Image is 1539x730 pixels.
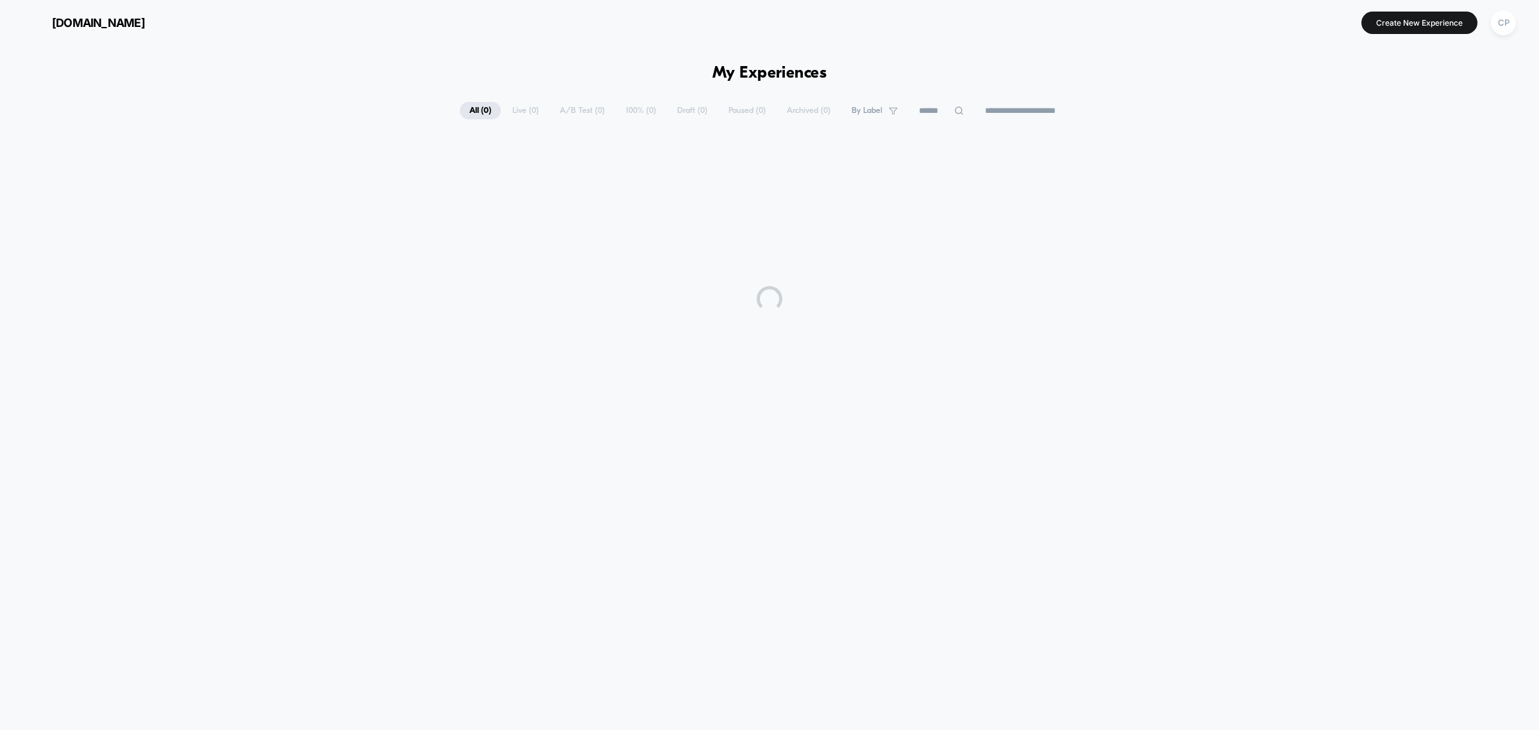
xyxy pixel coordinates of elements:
[1491,10,1516,35] div: CP
[852,106,882,115] span: By Label
[19,12,149,33] button: [DOMAIN_NAME]
[1487,10,1520,36] button: CP
[460,102,501,119] span: All ( 0 )
[712,64,827,83] h1: My Experiences
[1361,12,1477,34] button: Create New Experience
[52,16,145,30] span: [DOMAIN_NAME]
